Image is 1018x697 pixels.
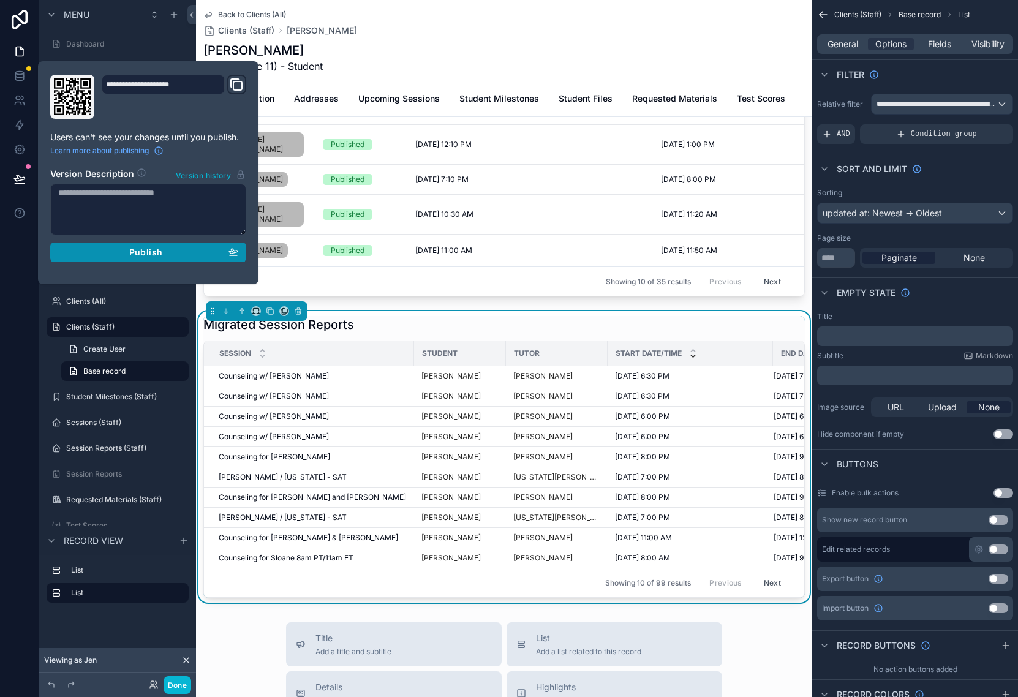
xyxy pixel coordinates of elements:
[774,533,906,543] a: [DATE] 12:30pm
[47,490,189,510] a: Requested Materials (Staff)
[164,676,191,694] button: Done
[129,247,162,258] span: Publish
[421,412,481,421] span: [PERSON_NAME]
[755,272,790,291] button: Next
[737,92,785,105] span: Test Scores
[774,553,826,563] span: [DATE] 9:00am
[61,339,189,359] a: Create User
[837,163,907,175] span: Sort And Limit
[837,458,878,470] span: Buttons
[513,452,573,462] span: [PERSON_NAME]
[828,38,858,50] span: General
[219,391,329,401] span: Counseling w/ [PERSON_NAME]
[421,472,499,482] a: [PERSON_NAME]
[774,412,906,421] a: [DATE] 6:30pm
[888,401,904,413] span: URL
[219,492,406,502] span: Counseling for [PERSON_NAME] and [PERSON_NAME]
[459,88,539,112] a: Student Milestones
[203,24,274,37] a: Clients (Staff)
[175,168,246,181] button: Version history
[421,533,481,543] a: [PERSON_NAME]
[421,553,481,563] a: [PERSON_NAME]
[817,402,866,412] label: Image source
[218,10,286,20] span: Back to Clients (All)
[421,391,481,401] a: [PERSON_NAME]
[219,452,330,462] span: Counseling for [PERSON_NAME]
[44,655,97,665] span: Viewing as Jen
[774,472,826,482] span: [DATE] 8:00pm
[421,472,481,482] a: [PERSON_NAME]
[817,326,1013,346] div: scrollable content
[421,533,499,543] a: [PERSON_NAME]
[774,452,906,462] a: [DATE] 9:00pm
[287,24,357,37] a: [PERSON_NAME]
[286,622,502,666] button: TitleAdd a title and subtitle
[615,513,766,522] a: [DATE] 7:00 PM
[513,371,600,381] a: [PERSON_NAME]
[219,553,407,563] a: Counseling for Sloane 8am PT/11am ET
[513,472,600,482] a: [US_STATE][PERSON_NAME]
[837,287,895,299] span: Empty state
[219,452,407,462] a: Counseling for [PERSON_NAME]
[47,464,189,484] a: Session Reports
[615,533,672,543] span: [DATE] 11:00 AM
[817,351,843,361] label: Subtitle
[421,371,499,381] a: [PERSON_NAME]
[911,129,977,139] span: Condition group
[421,432,481,442] a: [PERSON_NAME]
[615,553,766,563] a: [DATE] 8:00 AM
[881,252,917,264] span: Paginate
[203,59,323,73] span: 2027 (Grade 11) - Student
[421,452,481,462] span: [PERSON_NAME]
[605,578,691,588] span: Showing 10 of 99 results
[513,391,600,401] a: [PERSON_NAME]
[513,452,600,462] a: [PERSON_NAME]
[421,432,499,442] a: [PERSON_NAME]
[421,513,481,522] a: [PERSON_NAME]
[219,533,407,543] a: Counseling for [PERSON_NAME] & [PERSON_NAME]
[615,391,766,401] a: [DATE] 6:30 PM
[513,412,573,421] a: [PERSON_NAME]
[513,513,600,522] a: [US_STATE][PERSON_NAME]
[47,292,189,311] a: Clients (All)
[774,533,829,543] span: [DATE] 12:30pm
[755,573,790,592] button: Next
[615,513,670,522] span: [DATE] 7:00 PM
[47,317,189,337] a: Clients (Staff)
[774,492,826,502] span: [DATE] 9:00pm
[47,439,189,458] a: Session Reports (Staff)
[978,401,1000,413] span: None
[822,574,869,584] span: Export button
[774,432,906,442] a: [DATE] 6:30pm
[219,412,407,421] a: Counseling w/ [PERSON_NAME]
[66,469,186,479] label: Session Reports
[513,412,600,421] a: [PERSON_NAME]
[899,10,941,20] span: Base record
[812,660,1018,679] div: No action buttons added
[615,371,766,381] a: [DATE] 6:30 PM
[358,88,440,112] a: Upcoming Sessions
[50,131,246,143] p: Users can't see your changes until you publish.
[513,533,573,543] a: [PERSON_NAME]
[50,168,134,181] h2: Version Description
[971,38,1005,50] span: Visibility
[358,92,440,105] span: Upcoming Sessions
[837,69,864,81] span: Filter
[615,432,766,442] a: [DATE] 6:00 PM
[176,168,231,181] span: Version history
[774,472,906,482] a: [DATE] 8:00pm
[632,92,717,105] span: Requested Materials
[822,544,890,554] label: Edit related records
[615,492,766,502] a: [DATE] 8:00 PM
[513,391,573,401] span: [PERSON_NAME]
[817,233,851,243] label: Page size
[421,371,481,381] a: [PERSON_NAME]
[928,38,951,50] span: Fields
[219,371,407,381] a: Counseling w/ [PERSON_NAME]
